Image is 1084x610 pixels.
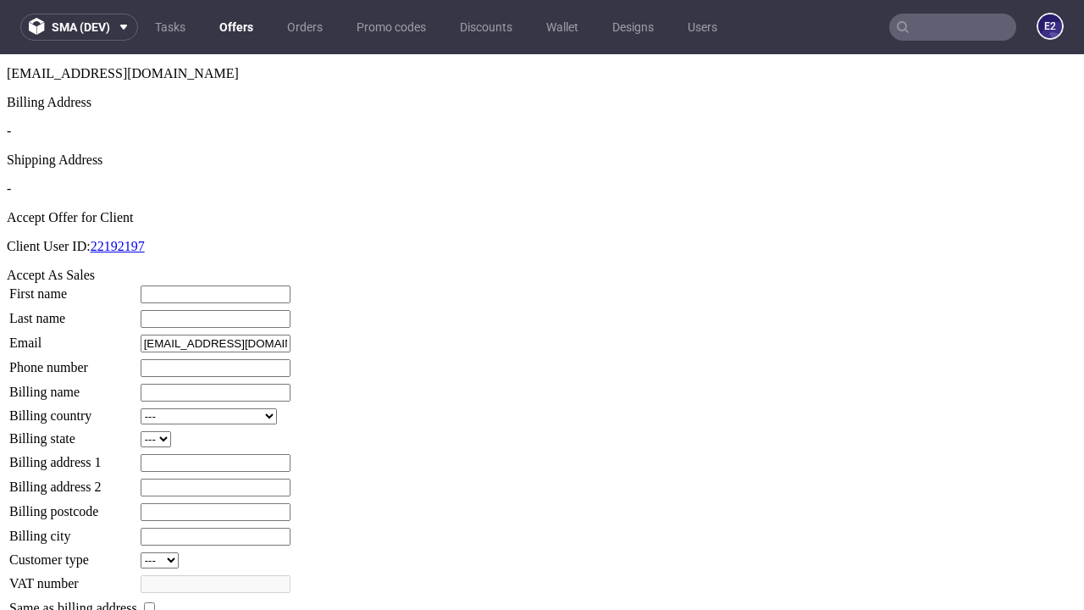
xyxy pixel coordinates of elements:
a: Users [677,14,727,41]
td: Customer type [8,497,138,515]
td: Billing name [8,329,138,348]
a: Orders [277,14,333,41]
div: Shipping Address [7,98,1077,114]
td: Billing address 1 [8,399,138,419]
td: VAT number [8,520,138,540]
td: Billing state [8,376,138,394]
td: Billing city [8,473,138,492]
td: Phone number [8,304,138,324]
div: Billing Address [7,41,1077,56]
td: Billing postcode [8,448,138,468]
div: Accept As Sales [7,213,1077,229]
td: Billing address 2 [8,424,138,443]
a: Tasks [145,14,196,41]
td: Billing country [8,353,138,371]
button: sma (dev) [20,14,138,41]
a: Wallet [536,14,589,41]
span: sma (dev) [52,21,110,33]
a: Discounts [450,14,523,41]
figcaption: e2 [1038,14,1062,38]
a: 22192197 [91,185,145,199]
p: Client User ID: [7,185,1077,200]
span: - [7,127,11,141]
span: [EMAIL_ADDRESS][DOMAIN_NAME] [7,12,239,26]
a: Offers [209,14,263,41]
td: First name [8,230,138,250]
td: Email [8,280,138,299]
a: Designs [602,14,664,41]
a: Promo codes [346,14,436,41]
td: Last name [8,255,138,274]
td: Same as billing address [8,545,138,563]
div: Accept Offer for Client [7,156,1077,171]
span: - [7,69,11,84]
